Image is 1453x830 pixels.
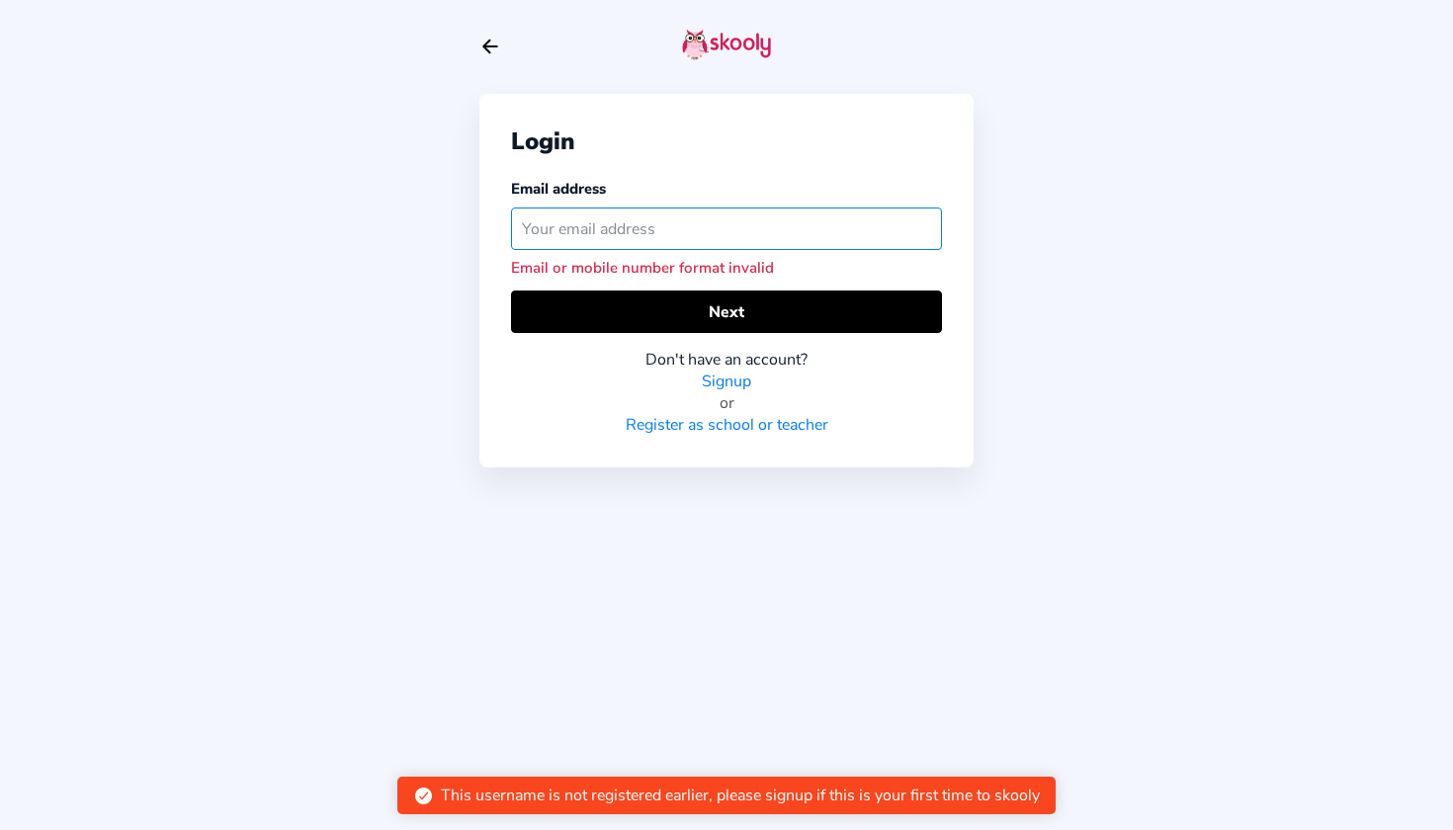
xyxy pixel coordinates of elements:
[702,371,751,392] a: Signup
[626,414,828,436] a: Register as school or teacher
[511,349,942,371] div: Don't have an account?
[511,392,942,414] div: or
[682,29,771,60] img: skooly-logo.png
[511,258,942,278] div: Email or mobile number format invalid
[441,785,1040,806] div: This username is not registered earlier, please signup if this is your first time to skooly
[413,786,434,806] ion-icon: checkmark circle
[479,36,501,57] button: arrow back outline
[511,125,942,157] div: Login
[511,207,942,250] input: Your email address
[511,179,606,199] label: Email address
[511,290,942,333] button: Next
